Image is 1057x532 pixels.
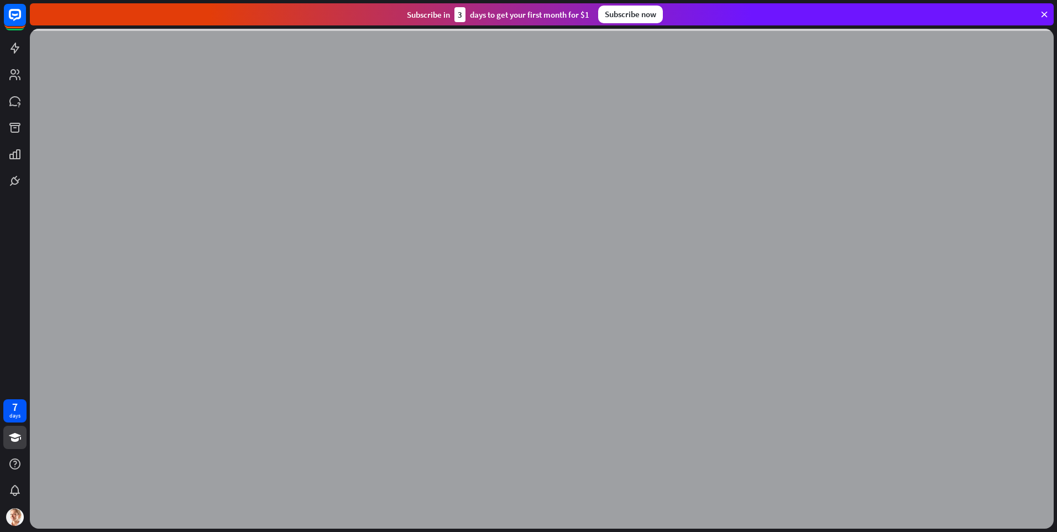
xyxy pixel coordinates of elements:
[9,412,20,420] div: days
[598,6,663,23] div: Subscribe now
[454,7,465,22] div: 3
[407,7,589,22] div: Subscribe in days to get your first month for $1
[3,399,27,423] a: 7 days
[12,402,18,412] div: 7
